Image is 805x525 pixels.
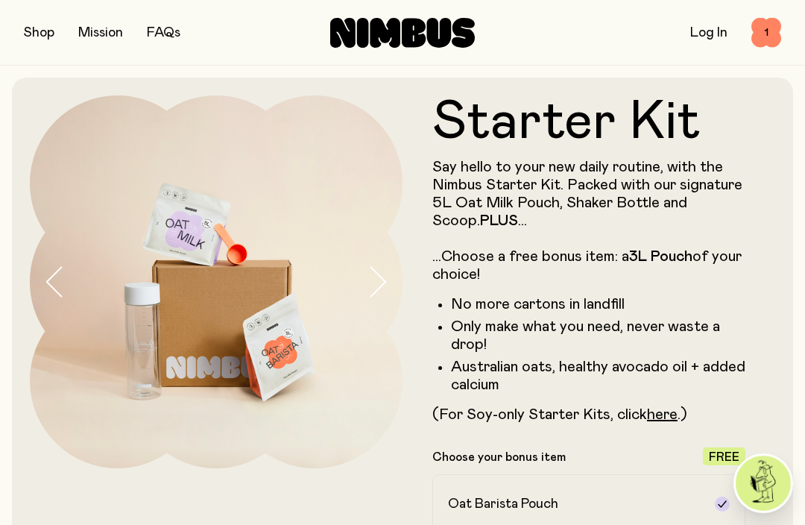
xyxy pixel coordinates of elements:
[751,18,781,48] button: 1
[78,26,123,40] a: Mission
[736,456,791,511] img: agent
[690,26,727,40] a: Log In
[432,95,745,149] h1: Starter Kit
[432,406,745,424] p: (For Soy-only Starter Kits, click .)
[432,158,745,283] p: Say hello to your new daily routine, with the Nimbus Starter Kit. Packed with our signature 5L Oa...
[629,249,647,264] strong: 3L
[432,450,566,465] p: Choose your bonus item
[651,249,692,264] strong: Pouch
[647,407,678,422] a: here
[451,295,745,313] li: No more cartons in landfill
[451,358,745,394] li: Australian oats, healthy avocado oil + added calcium
[709,451,739,463] span: Free
[480,213,518,228] strong: PLUS
[448,495,558,513] h2: Oat Barista Pouch
[147,26,180,40] a: FAQs
[451,318,745,353] li: Only make what you need, never waste a drop!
